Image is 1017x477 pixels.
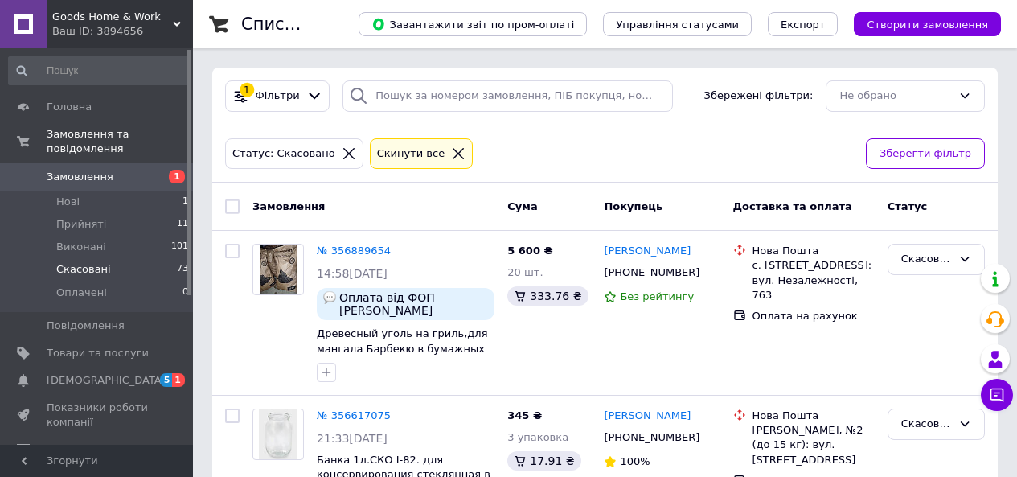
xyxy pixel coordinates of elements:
span: 5 [160,373,173,387]
span: Відгуки [47,443,88,458]
div: Не обрано [839,88,952,105]
button: Створити замовлення [854,12,1001,36]
button: Зберегти фільтр [866,138,985,170]
span: 11 [177,217,188,232]
span: Повідомлення [47,319,125,333]
span: Прийняті [56,217,106,232]
div: 17.91 ₴ [507,451,580,471]
span: Замовлення та повідомлення [47,127,193,156]
a: Фото товару [252,409,304,460]
img: Фото товару [259,409,297,459]
span: 101 [171,240,188,254]
div: [PERSON_NAME], №2 (до 15 кг): вул. [STREET_ADDRESS] [752,423,875,467]
span: 20 шт. [507,266,543,278]
div: 333.76 ₴ [507,286,588,306]
span: Виконані [56,240,106,254]
span: Замовлення [252,199,325,212]
span: 3 упаковка [507,431,568,443]
span: Збережені фільтри: [704,88,814,104]
span: Cума [507,199,537,212]
a: [PERSON_NAME] [604,409,691,424]
span: Нові [56,195,80,209]
div: Нова Пошта [752,244,875,258]
img: :speech_balloon: [323,291,336,304]
div: 1 [240,83,254,97]
span: Завантажити звіт по пром-оплаті [371,17,574,31]
span: Зберегти фільтр [880,146,971,162]
div: Нова Пошта [752,409,875,423]
div: [PHONE_NUMBER] [601,262,703,283]
h1: Список замовлень [241,14,404,34]
span: Головна [47,100,92,114]
button: Завантажити звіт по пром-оплаті [359,12,587,36]
span: Управління статусами [616,19,739,31]
button: Експорт [768,12,839,36]
span: 1 [182,195,188,209]
span: 100% [620,455,650,467]
input: Пошук за номером замовлення, ПІБ покупця, номером телефону, Email, номером накладної [342,80,673,112]
a: [PERSON_NAME] [604,244,691,259]
span: Фільтри [256,88,300,104]
a: № 356889654 [317,245,391,257]
span: 1 [169,170,185,183]
div: [PHONE_NUMBER] [601,427,703,448]
div: Ваш ID: 3894656 [52,24,193,39]
span: [DEMOGRAPHIC_DATA] [47,373,166,388]
span: Без рейтингу [620,290,694,302]
span: 14:58[DATE] [317,267,388,280]
div: Cкинути все [374,146,449,162]
span: 73 [177,262,188,277]
div: с. [STREET_ADDRESS]: вул. Незалежності, 763 [752,258,875,302]
span: 5 600 ₴ [507,245,552,257]
img: Фото товару [260,245,297,294]
span: Показники роботи компанії [47,401,149,430]
span: Оплачені [56,286,107,300]
span: Товари та послуги [47,346,149,360]
div: Оплата на рахунок [752,309,875,323]
span: Експорт [781,19,826,31]
span: Goods Home & Work [52,10,173,24]
span: Замовлення [47,170,113,184]
div: Скасовано [901,416,952,433]
button: Управління статусами [603,12,752,36]
span: 345 ₴ [507,409,542,421]
span: Створити замовлення [867,19,988,31]
span: 21:33[DATE] [317,432,388,445]
span: Доставка та оплата [733,199,852,212]
a: Древесный уголь на гриль,для мангала Барбекю в бумажных мешках 10 кг [317,327,488,369]
a: Фото товару [252,244,304,295]
div: Скасовано [901,251,952,268]
a: № 356617075 [317,409,391,421]
span: Покупець [604,199,662,212]
span: 0 [182,286,188,300]
span: 1 [172,373,185,387]
span: Статус [888,199,928,212]
span: Оплата від ФОП [PERSON_NAME] [339,291,488,317]
input: Пошук [8,56,190,85]
button: Чат з покупцем [981,379,1013,411]
span: Скасовані [56,262,111,277]
a: Створити замовлення [838,18,1001,30]
div: Статус: Скасовано [229,146,338,162]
